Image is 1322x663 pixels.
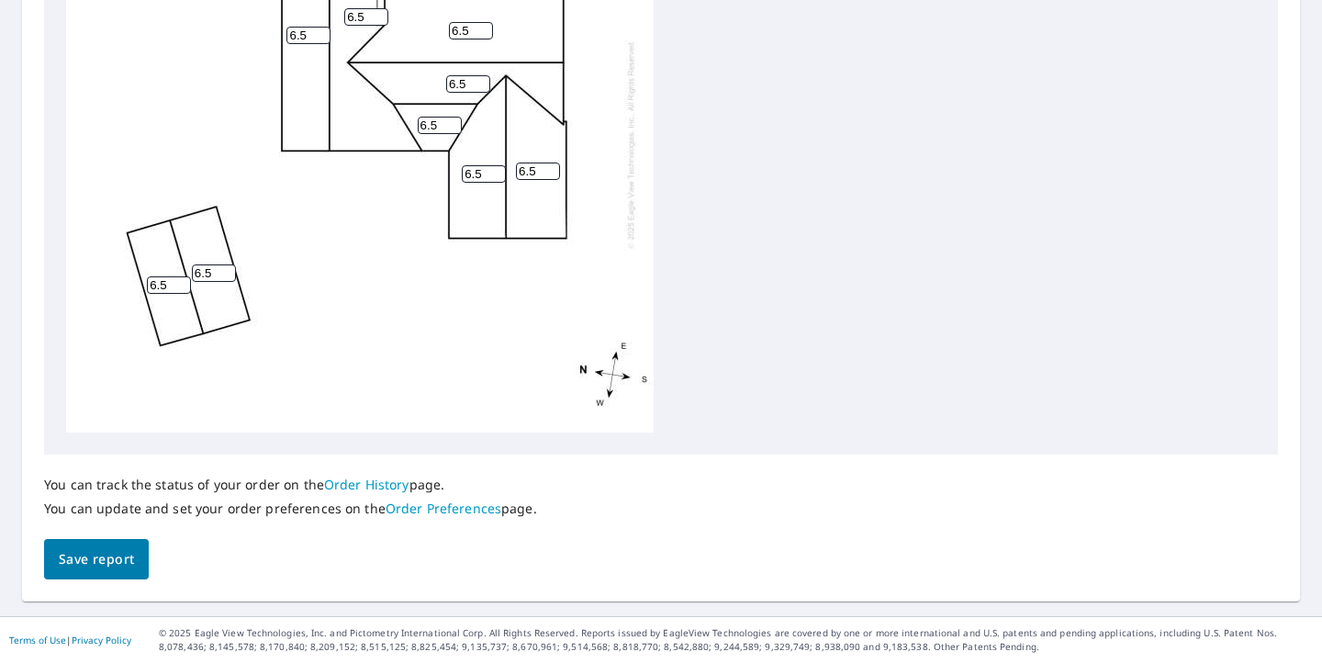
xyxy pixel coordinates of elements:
p: | [9,635,131,646]
a: Privacy Policy [72,634,131,646]
p: You can track the status of your order on the page. [44,477,537,493]
p: © 2025 Eagle View Technologies, Inc. and Pictometry International Corp. All Rights Reserved. Repo... [159,626,1313,654]
p: You can update and set your order preferences on the page. [44,500,537,517]
a: Terms of Use [9,634,66,646]
span: Save report [59,548,134,571]
button: Save report [44,539,149,580]
a: Order Preferences [386,500,501,517]
a: Order History [324,476,409,493]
